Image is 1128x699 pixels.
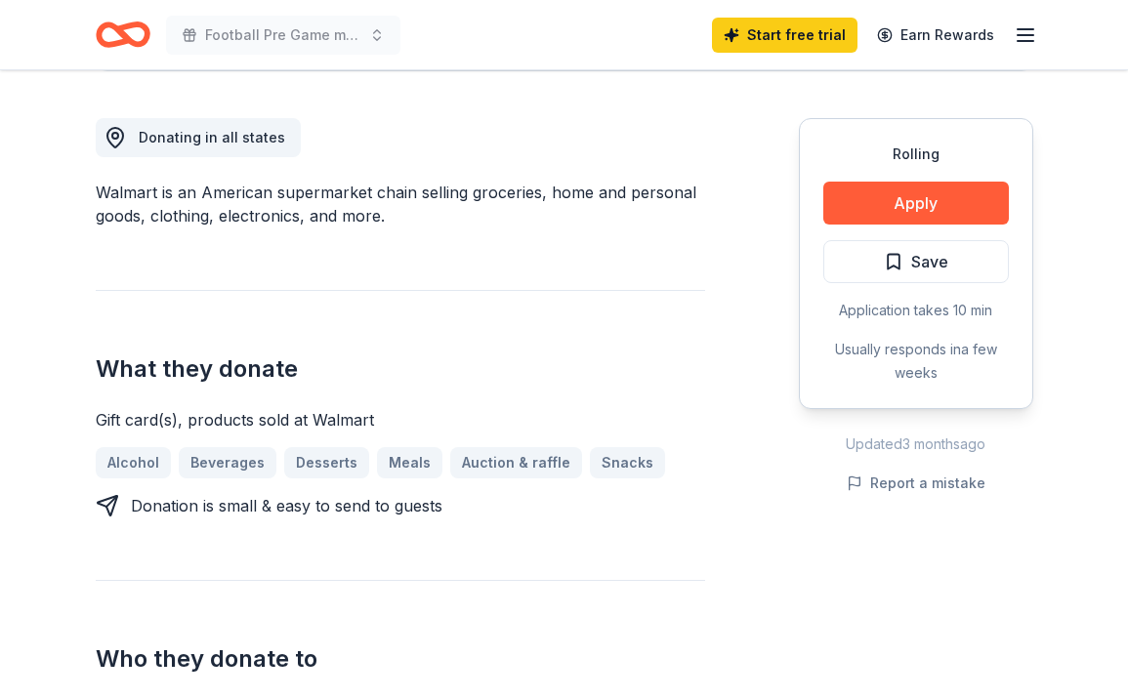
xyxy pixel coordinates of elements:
button: Football Pre Game meals [166,16,400,55]
a: Meals [377,447,442,478]
button: Save [823,240,1009,283]
span: Donating in all states [139,129,285,145]
button: Apply [823,182,1009,225]
h2: Who they donate to [96,643,705,675]
div: Usually responds in a few weeks [823,338,1009,385]
h2: What they donate [96,353,705,385]
div: Application takes 10 min [823,299,1009,322]
a: Home [96,12,150,58]
a: Snacks [590,447,665,478]
a: Alcohol [96,447,171,478]
div: Donation is small & easy to send to guests [131,494,442,517]
button: Report a mistake [847,472,985,495]
div: Walmart is an American supermarket chain selling groceries, home and personal goods, clothing, el... [96,181,705,227]
div: Updated 3 months ago [799,432,1033,456]
a: Earn Rewards [865,18,1006,53]
a: Desserts [284,447,369,478]
a: Auction & raffle [450,447,582,478]
div: Rolling [823,143,1009,166]
div: Gift card(s), products sold at Walmart [96,408,705,432]
a: Beverages [179,447,276,478]
span: Football Pre Game meals [205,23,361,47]
span: Save [911,249,948,274]
a: Start free trial [712,18,857,53]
